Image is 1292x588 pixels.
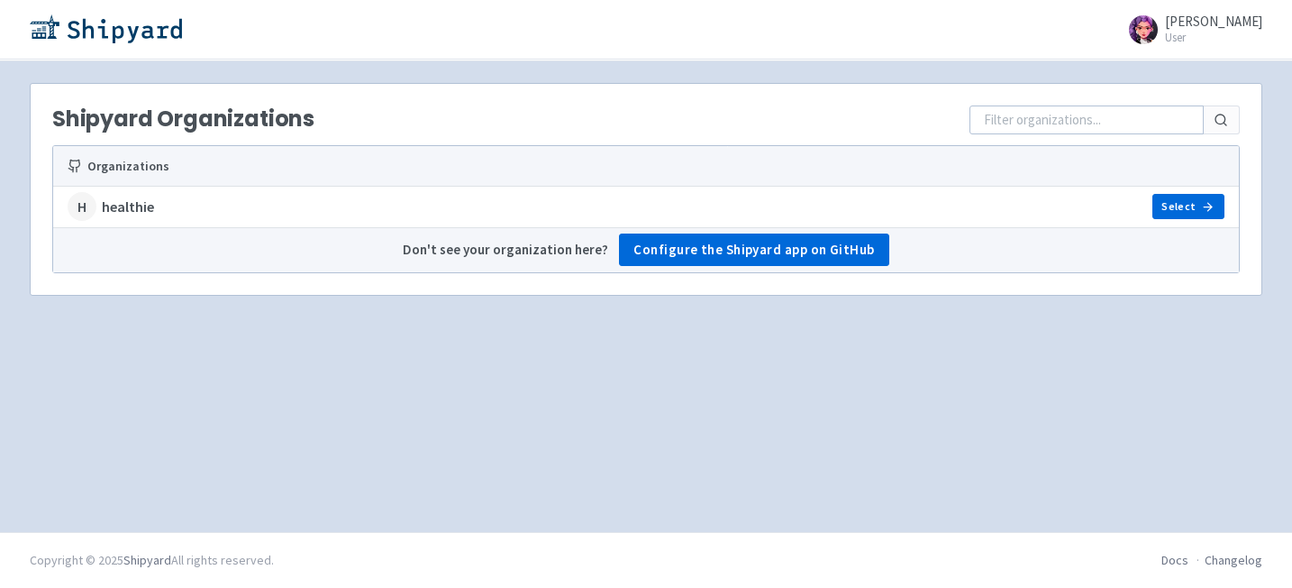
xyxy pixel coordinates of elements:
[1165,32,1262,43] small: User
[1165,13,1262,30] span: [PERSON_NAME]
[619,234,889,266] a: Configure the Shipyard app on GitHub
[969,106,1204,134] input: Filter organizations...
[1205,552,1262,568] a: Changelog
[30,551,274,570] div: Copyright © 2025 All rights reserved.
[1161,552,1188,568] a: Docs
[30,14,182,43] img: Shipyard logo
[68,192,96,221] div: H
[68,159,82,173] svg: GitHub
[68,157,722,176] div: Organizations
[102,197,154,217] strong: healthie
[403,240,608,261] strong: Don't see your organization here?
[1118,14,1262,43] a: [PERSON_NAME] User
[52,106,314,132] h1: Shipyard Organizations
[123,552,171,568] a: Shipyard
[1152,194,1224,219] a: Select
